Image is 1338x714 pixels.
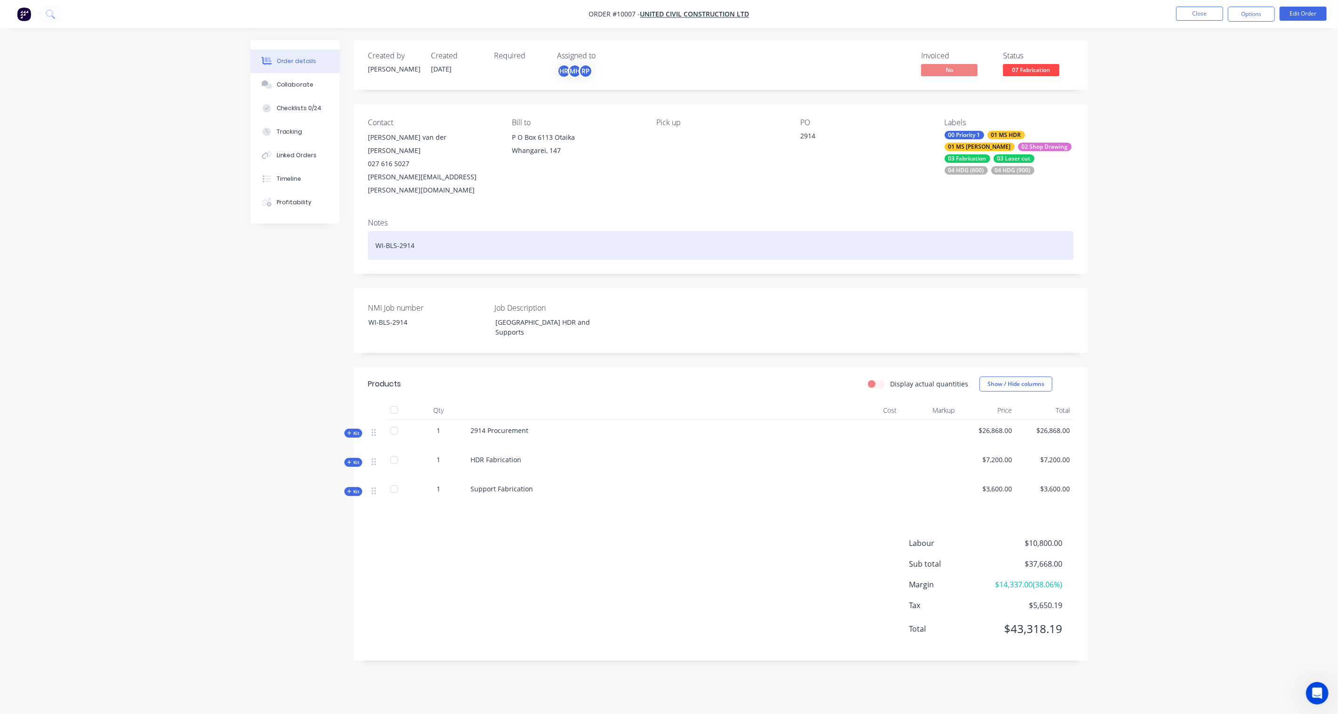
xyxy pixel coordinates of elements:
div: Created [431,51,483,60]
span: Kit [347,430,359,437]
div: [PERSON_NAME] van der [PERSON_NAME]027 616 5027[PERSON_NAME][EMAIL_ADDRESS][PERSON_NAME][DOMAIN_N... [368,131,497,197]
a: United Civil Construction Ltd [640,10,749,19]
span: 1 [437,425,440,435]
div: New feature [19,266,65,276]
div: 03 Fabrication [945,154,990,163]
button: News [94,294,141,331]
span: $3,600.00 [1020,484,1070,494]
div: Labels [945,118,1074,127]
div: MH [568,64,582,78]
div: HR [557,64,571,78]
div: 03 Laser cut [994,154,1035,163]
div: [PERSON_NAME] [368,64,420,74]
span: Messages [55,317,87,324]
span: $26,868.00 [1020,425,1070,435]
button: Options [1228,7,1275,22]
span: Tax [909,600,993,611]
div: Assigned to [557,51,651,60]
div: WI-BLS-2914 [368,231,1074,260]
button: Edit Order [1280,7,1327,21]
div: P O Box 6113 Otaika [512,131,641,144]
div: Recent messageProfile image for MaricarGood on you — thanks for the update! Let me know if you ne... [9,111,179,160]
div: We'll be back online in 2 hours [19,183,157,193]
div: Kit [344,458,362,467]
div: [PERSON_NAME] van der [PERSON_NAME] [368,131,497,157]
button: Linked Orders [250,144,340,167]
div: Pick up [656,118,785,127]
div: Order details [277,57,317,65]
div: Products [368,378,401,390]
span: Home [13,317,34,324]
span: $7,200.00 [962,455,1012,465]
div: PO [800,118,929,127]
div: P O Box 6113 OtaikaWhangarei, 147 [512,131,641,161]
div: Linked Orders [277,151,317,160]
span: 1 [437,455,440,465]
button: Collaborate [250,73,340,96]
div: Bill to [512,118,641,127]
div: 04 HDG (600) [945,166,988,175]
span: $26,868.00 [962,425,1012,435]
div: Invoiced [921,51,992,60]
span: 2914 Procurement [470,426,528,435]
div: Contact [368,118,497,127]
div: 2914 [800,131,918,144]
div: Whangarei, 147 [512,144,641,157]
span: Order #10007 - [589,10,640,19]
span: Support Fabrication [470,484,533,493]
div: Close [162,15,179,32]
img: Profile image for Maricar [19,133,38,152]
div: Factory Weekly Updates - [DATE] [19,282,152,292]
button: Close [1176,7,1223,21]
span: 1 [437,484,440,494]
span: $37,668.00 [993,558,1062,570]
div: Markup [901,401,959,420]
div: New featureImprovementFactory Weekly Updates - [DATE] [9,258,179,312]
iframe: Intercom live chat [1306,682,1329,705]
span: Sub total [909,558,993,570]
span: Kit [347,459,359,466]
div: Kit [344,429,362,438]
span: $14,337.00 ( 38.06 %) [993,579,1062,590]
div: Collaborate [277,80,314,89]
label: Job Description [494,302,612,313]
div: Kit [344,487,362,496]
span: $3,600.00 [962,484,1012,494]
span: $43,318.19 [993,620,1062,637]
div: 027 616 5027 [368,157,497,170]
span: Help [157,317,172,324]
span: Labour [909,538,993,549]
div: Required [494,51,546,60]
span: Kit [347,488,359,495]
div: Maricar [42,143,66,152]
div: Price [958,401,1016,420]
span: Good on you — thanks for the update! Let me know if you need anything else. [42,134,301,141]
div: Profitability [277,198,312,207]
h2: Have an idea or feature request? [19,214,169,224]
div: Checklists 0/24 [277,104,322,112]
div: • [DATE] [68,143,95,152]
div: 04 HDG (900) [991,166,1035,175]
div: 02 Shop Drawing [1018,143,1072,151]
span: News [109,317,127,324]
div: Cost [843,401,901,420]
button: Checklists 0/24 [250,96,340,120]
button: Timeline [250,167,340,191]
label: NMI Job number [368,302,486,313]
div: Send us a messageWe'll be back online in 2 hours [9,165,179,201]
button: HRMHRP [557,64,593,78]
button: Share it with us [19,227,169,246]
div: Timeline [277,175,302,183]
button: Messages [47,294,94,331]
button: Show / Hide columns [980,377,1052,392]
span: $5,650.19 [993,600,1062,611]
div: Tracking [277,128,303,136]
div: Total [1016,401,1074,420]
span: [DATE] [431,64,452,73]
img: Factory [17,7,31,21]
div: Qty [410,401,467,420]
span: $7,200.00 [1020,455,1070,465]
span: Total [909,623,993,634]
span: $10,800.00 [993,538,1062,549]
div: Recent message [19,119,169,129]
